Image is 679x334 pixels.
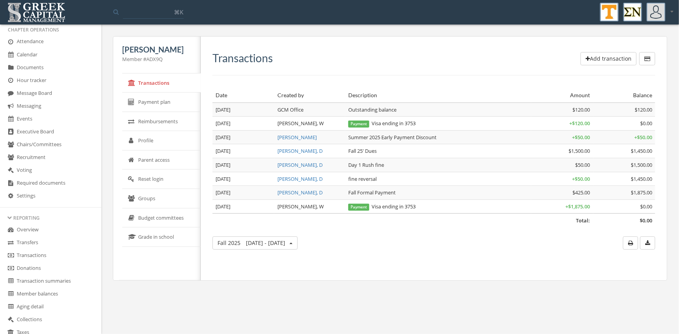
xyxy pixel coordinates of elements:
[348,91,528,99] div: Description
[122,56,191,63] div: Member #
[572,175,590,182] span: + $50.00
[345,103,531,117] td: Outstanding balance
[122,150,201,170] a: Parent access
[631,147,652,154] span: $1,450.00
[277,189,323,196] a: [PERSON_NAME], D
[277,147,323,154] a: [PERSON_NAME], D
[277,203,324,210] span: [PERSON_NAME], W
[277,120,324,127] span: [PERSON_NAME], W
[246,239,285,247] span: [DATE] - [DATE]
[212,144,274,158] td: [DATE]
[122,131,201,150] a: Profile
[218,239,285,247] span: Fall 2025
[534,91,590,99] div: Amount
[348,121,369,128] span: Payment
[277,91,342,99] div: Created by
[277,175,323,182] a: [PERSON_NAME], D
[631,189,652,196] span: $1,875.00
[640,217,652,224] span: $0.00
[566,203,590,210] span: + $1,875.00
[348,189,396,196] span: Fall Formal Payment
[8,215,93,221] div: Reporting
[212,236,298,250] button: Fall 2025[DATE] - [DATE]
[122,73,201,93] a: Transactions
[122,189,201,208] a: Groups
[575,161,590,168] span: $50.00
[212,103,274,117] td: [DATE]
[634,134,652,141] span: + $50.00
[212,158,274,172] td: [DATE]
[348,204,369,211] span: Payment
[122,170,201,189] a: Reset login
[635,106,652,113] span: $120.00
[348,120,416,127] span: Visa ending in 3753
[212,213,593,227] td: Total:
[348,203,416,210] span: Visa ending in 3753
[348,175,377,182] span: fine reversal
[212,117,274,131] td: [DATE]
[570,120,590,127] span: + $120.00
[572,134,590,141] span: + $50.00
[348,161,384,168] span: Day 1 Rush fine
[174,8,183,16] span: ⌘K
[122,45,184,54] span: [PERSON_NAME]
[216,91,271,99] div: Date
[597,91,652,99] div: Balance
[573,106,590,113] span: $120.00
[573,189,590,196] span: $425.00
[631,161,652,168] span: $1,500.00
[122,208,201,228] a: Budget committees
[569,147,590,154] span: $1,500.00
[212,172,274,186] td: [DATE]
[122,93,201,112] a: Payment plan
[640,120,652,127] span: $0.00
[212,130,274,144] td: [DATE]
[277,161,323,168] a: [PERSON_NAME], D
[146,56,163,63] span: ADX9Q
[348,147,377,154] span: Fall 25' Dues
[212,199,274,213] td: [DATE]
[640,203,652,210] span: $0.00
[212,52,273,64] h3: Transactions
[581,52,637,65] button: Add transaction
[122,112,201,131] a: Reimbursements
[212,186,274,200] td: [DATE]
[122,227,201,247] a: Grade in school
[348,134,437,141] span: Summer 2025 Early Payment Discount
[631,175,652,182] span: $1,450.00
[277,134,317,141] a: [PERSON_NAME]
[274,103,345,117] td: GCM Office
